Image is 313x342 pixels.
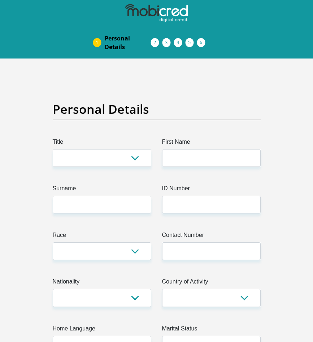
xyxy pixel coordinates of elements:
[162,184,261,196] label: ID Number
[99,31,157,54] a: PersonalDetails
[53,196,151,213] input: Surname
[162,231,261,242] label: Contact Number
[53,184,151,196] label: Surname
[53,231,151,242] label: Race
[162,138,261,149] label: First Name
[162,277,261,289] label: Country of Activity
[162,149,261,167] input: First Name
[162,242,261,260] input: Contact Number
[162,324,261,336] label: Marital Status
[162,196,261,213] input: ID Number
[125,4,187,22] img: mobicred logo
[53,138,151,149] label: Title
[53,324,151,336] label: Home Language
[53,102,261,117] h2: Personal Details
[53,277,151,289] label: Nationality
[105,34,151,51] span: Personal Details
